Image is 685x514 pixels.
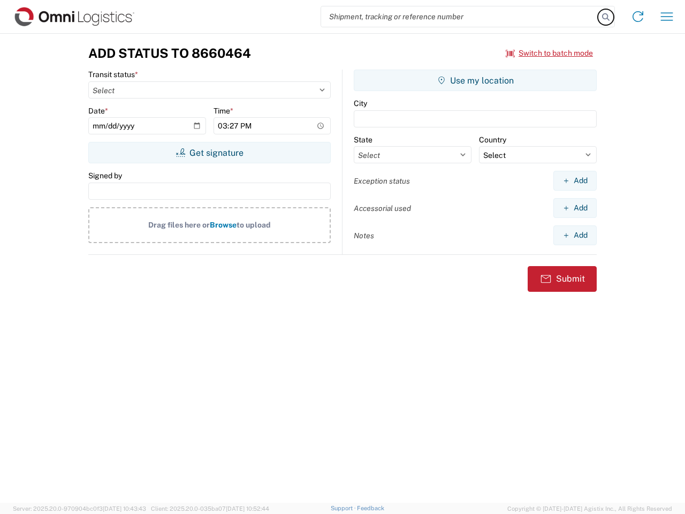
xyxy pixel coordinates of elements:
[331,505,357,511] a: Support
[479,135,506,145] label: Country
[88,142,331,163] button: Get signature
[354,203,411,213] label: Accessorial used
[151,505,269,512] span: Client: 2025.20.0-035ba07
[553,225,597,245] button: Add
[354,135,372,145] label: State
[321,6,598,27] input: Shipment, tracking or reference number
[13,505,146,512] span: Server: 2025.20.0-970904bc0f3
[88,46,251,61] h3: Add Status to 8660464
[210,221,237,229] span: Browse
[507,504,672,513] span: Copyright © [DATE]-[DATE] Agistix Inc., All Rights Reserved
[553,171,597,191] button: Add
[226,505,269,512] span: [DATE] 10:52:44
[553,198,597,218] button: Add
[354,176,410,186] label: Exception status
[88,106,108,116] label: Date
[237,221,271,229] span: to upload
[354,231,374,240] label: Notes
[357,505,384,511] a: Feedback
[354,99,367,108] label: City
[214,106,233,116] label: Time
[354,70,597,91] button: Use my location
[88,70,138,79] label: Transit status
[103,505,146,512] span: [DATE] 10:43:43
[88,171,122,180] label: Signed by
[506,44,593,62] button: Switch to batch mode
[148,221,210,229] span: Drag files here or
[528,266,597,292] button: Submit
